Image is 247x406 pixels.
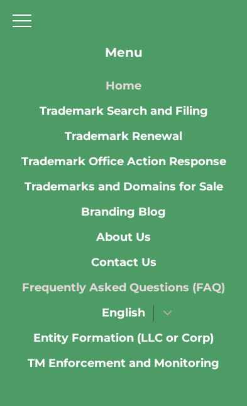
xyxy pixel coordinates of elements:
[25,174,223,199] a: Trademarks and Domains for Sale
[21,149,226,174] a: Trademark Office Action Response
[102,300,145,325] a: English
[65,124,182,149] a: Trademark Renewal
[40,98,208,124] a: Trademark Search and Filing
[22,275,225,300] a: Frequently Asked Questions (FAQ)
[106,73,141,98] a: Home
[96,224,151,250] a: About Us
[91,250,156,275] a: Contact Us
[102,306,145,320] span: English
[81,199,166,224] a: Branding Blog
[28,351,219,376] a: TM Enforcement and Monitoring
[33,325,214,351] a: Entity Formation (LLC or Corp)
